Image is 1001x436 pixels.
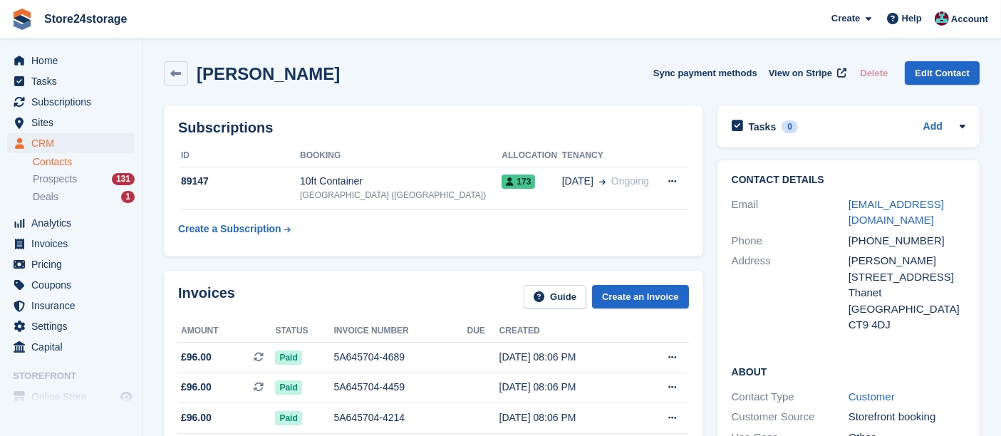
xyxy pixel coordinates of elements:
[732,364,965,378] h2: About
[181,410,212,425] span: £96.00
[467,320,499,343] th: Due
[7,296,135,316] a: menu
[334,320,467,343] th: Invoice number
[38,7,133,31] a: Store24storage
[831,11,860,26] span: Create
[300,189,502,202] div: [GEOGRAPHIC_DATA] ([GEOGRAPHIC_DATA])
[300,174,502,189] div: 10ft Container
[31,254,117,274] span: Pricing
[31,387,117,407] span: Online Store
[849,233,965,249] div: [PHONE_NUMBER]
[31,337,117,357] span: Capital
[31,71,117,91] span: Tasks
[499,410,636,425] div: [DATE] 08:06 PM
[951,12,988,26] span: Account
[7,133,135,153] a: menu
[275,411,301,425] span: Paid
[849,198,944,227] a: [EMAIL_ADDRESS][DOMAIN_NAME]
[178,222,281,237] div: Create a Subscription
[732,175,965,186] h2: Contact Details
[178,216,291,242] a: Create a Subscription
[502,145,561,167] th: Allocation
[31,213,117,233] span: Analytics
[7,387,135,407] a: menu
[653,61,757,85] button: Sync payment methods
[31,92,117,112] span: Subscriptions
[499,350,636,365] div: [DATE] 08:06 PM
[334,350,467,365] div: 5A645704-4689
[732,233,849,249] div: Phone
[769,66,832,81] span: View on Stripe
[7,234,135,254] a: menu
[502,175,535,189] span: 173
[275,380,301,395] span: Paid
[849,390,895,403] a: Customer
[499,320,636,343] th: Created
[732,197,849,229] div: Email
[562,174,593,189] span: [DATE]
[31,113,117,133] span: Sites
[732,389,849,405] div: Contact Type
[854,61,893,85] button: Delete
[31,275,117,295] span: Coupons
[7,71,135,91] a: menu
[7,51,135,71] a: menu
[33,155,135,169] a: Contacts
[31,133,117,153] span: CRM
[935,11,949,26] img: George
[849,317,965,333] div: CT9 4DJ
[562,145,656,167] th: Tenancy
[118,388,135,405] a: Preview store
[749,120,777,133] h2: Tasks
[7,337,135,357] a: menu
[33,172,77,186] span: Prospects
[181,350,212,365] span: £96.00
[7,254,135,274] a: menu
[7,213,135,233] a: menu
[905,61,980,85] a: Edit Contact
[31,296,117,316] span: Insurance
[7,92,135,112] a: menu
[13,369,142,383] span: Storefront
[923,119,943,135] a: Add
[11,9,33,30] img: stora-icon-8386f47178a22dfd0bd8f6a31ec36ba5ce8667c1dd55bd0f319d3a0aa187defe.svg
[611,175,649,187] span: Ongoing
[178,285,235,308] h2: Invoices
[33,190,58,204] span: Deals
[849,409,965,425] div: Storefront booking
[275,320,333,343] th: Status
[849,253,965,285] div: [PERSON_NAME][STREET_ADDRESS]
[178,120,689,136] h2: Subscriptions
[782,120,798,133] div: 0
[178,145,300,167] th: ID
[902,11,922,26] span: Help
[7,316,135,336] a: menu
[334,380,467,395] div: 5A645704-4459
[33,172,135,187] a: Prospects 131
[31,316,117,336] span: Settings
[178,320,275,343] th: Amount
[121,191,135,203] div: 1
[197,64,340,83] h2: [PERSON_NAME]
[763,61,849,85] a: View on Stripe
[7,113,135,133] a: menu
[31,234,117,254] span: Invoices
[334,410,467,425] div: 5A645704-4214
[181,380,212,395] span: £96.00
[849,301,965,318] div: [GEOGRAPHIC_DATA]
[7,275,135,295] a: menu
[849,285,965,301] div: Thanet
[524,285,586,308] a: Guide
[275,351,301,365] span: Paid
[592,285,689,308] a: Create an Invoice
[300,145,502,167] th: Booking
[31,51,117,71] span: Home
[178,174,300,189] div: 89147
[112,173,135,185] div: 131
[499,380,636,395] div: [DATE] 08:06 PM
[732,253,849,333] div: Address
[33,190,135,204] a: Deals 1
[732,409,849,425] div: Customer Source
